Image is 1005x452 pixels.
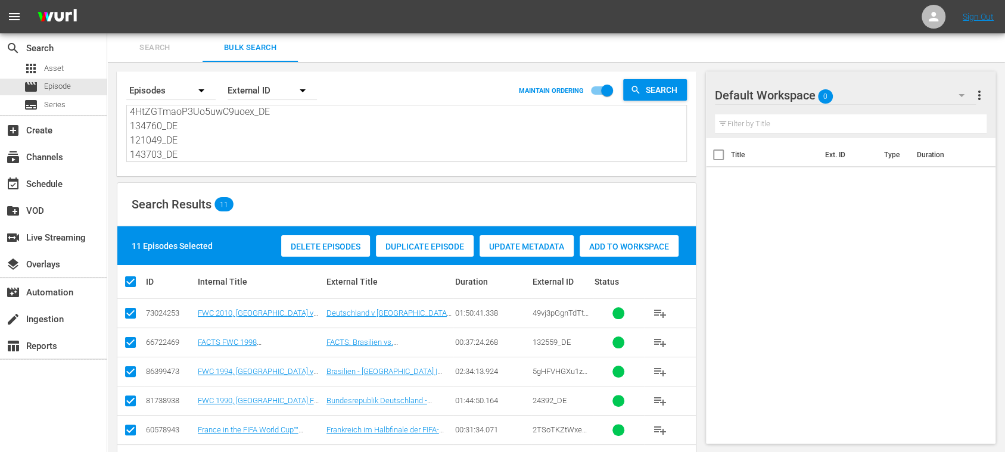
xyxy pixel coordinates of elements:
[533,367,587,385] span: 5gHFVHGXu1z25dDe6id7TE_DE
[326,338,437,356] a: FACTS: Brasilien vs. [GEOGRAPHIC_DATA] | France 98
[198,425,303,443] a: France in the FIFA World Cup™ Semifinals (DE)
[6,312,20,326] span: Ingestion
[6,123,20,138] span: Create
[646,416,674,444] button: playlist_add
[228,74,317,107] div: External ID
[972,81,987,110] button: more_vert
[653,335,667,350] span: playlist_add
[646,357,674,386] button: playlist_add
[281,242,370,251] span: Delete Episodes
[641,79,687,101] span: Search
[731,138,818,172] th: Title
[533,308,589,326] span: 49vj3pGgnTdTtEhWYo4DbM_DE
[114,41,195,55] span: Search
[198,367,318,394] a: FWC 1994, [GEOGRAPHIC_DATA] v [GEOGRAPHIC_DATA], Final - FMR (DE)
[132,197,211,211] span: Search Results
[326,396,442,432] a: Bundesrepublik Deutschland - [GEOGRAPHIC_DATA] | Gruppe D | FIFA Fussball-Weltmeisterschaft Itali...
[44,80,71,92] span: Episode
[533,338,571,347] span: 132559_DE
[455,308,529,317] div: 01:50:41.338
[198,338,286,364] a: FACTS FWC 1998 [GEOGRAPHIC_DATA] v [GEOGRAPHIC_DATA] (DE)
[132,240,213,252] div: 11 Episodes Selected
[146,396,194,405] div: 81738938
[653,423,667,437] span: playlist_add
[6,150,20,164] span: Channels
[972,88,987,102] span: more_vert
[646,386,674,415] button: playlist_add
[24,80,38,94] span: Episode
[480,242,574,251] span: Update Metadata
[715,79,976,112] div: Default Workspace
[580,235,679,257] button: Add to Workspace
[6,257,20,272] span: Overlays
[480,235,574,257] button: Update Metadata
[817,138,876,172] th: Ext. ID
[24,61,38,76] span: Asset
[455,425,529,434] div: 00:31:34.071
[326,308,452,353] a: Deutschland v [GEOGRAPHIC_DATA] | Halbfinale | FIFA Fussball-Weltmeisterschaft [GEOGRAPHIC_DATA] ...
[326,277,452,286] div: External Title
[146,367,194,376] div: 86399473
[455,277,529,286] div: Duration
[146,425,194,434] div: 60578943
[24,98,38,112] span: Series
[910,138,981,172] th: Duration
[146,277,194,286] div: ID
[653,394,667,408] span: playlist_add
[595,277,643,286] div: Status
[6,177,20,191] span: Schedule
[455,367,529,376] div: 02:34:13.924
[646,328,674,357] button: playlist_add
[963,12,994,21] a: Sign Out
[580,242,679,251] span: Add to Workspace
[6,285,20,300] span: Automation
[653,364,667,379] span: playlist_add
[6,230,20,245] span: Live Streaming
[455,396,529,405] div: 01:44:50.164
[29,3,86,31] img: ans4CAIJ8jUAAAAAAAAAAAAAAAAAAAAAAAAgQb4GAAAAAAAAAAAAAAAAAAAAAAAAJMjXAAAAAAAAAAAAAAAAAAAAAAAAgAT5G...
[198,277,323,286] div: Internal Title
[7,10,21,24] span: menu
[281,235,370,257] button: Delete Episodes
[6,41,20,55] span: Search
[623,79,687,101] button: Search
[326,425,444,443] a: Frankreich im Halbfinale der FIFA-Weltmeisterschaft™
[214,200,234,208] span: 11
[533,425,589,452] span: 2TSoTKZtWxeWCh9wzCEvWL_DE
[146,308,194,317] div: 73024253
[198,396,321,423] a: FWC 1990, [GEOGRAPHIC_DATA] FR v [GEOGRAPHIC_DATA], Group Stage - FMR ([GEOGRAPHIC_DATA])
[877,138,910,172] th: Type
[326,367,452,403] a: Brasilien - [GEOGRAPHIC_DATA] | Finale | FIFA Fussball-Weltmeisterschaft USA 1994™ | Spiel in vol...
[653,306,667,320] span: playlist_add
[376,235,474,257] button: Duplicate Episode
[455,338,529,347] div: 00:37:24.268
[210,41,291,55] span: Bulk Search
[130,108,686,162] textarea: 49vj3pGgnTdTtEhWYo4DbM_DE #N/D #N/D 132559_DE 5gHFVHGXu1z25dDe6id7TE_DE 24392_DE 2TSoTKZtWxeWCh9w...
[6,204,20,218] span: VOD
[519,87,584,95] p: MAINTAIN ORDERING
[533,396,567,405] span: 24392_DE
[533,277,591,286] div: External ID
[44,99,66,111] span: Series
[818,84,833,109] span: 0
[6,339,20,353] span: Reports
[44,63,64,74] span: Asset
[146,338,194,347] div: 66722469
[126,74,216,107] div: Episodes
[376,242,474,251] span: Duplicate Episode
[198,308,318,335] a: FWC 2010, [GEOGRAPHIC_DATA] v [GEOGRAPHIC_DATA], Semi-Finals - FMR (DE)
[646,299,674,328] button: playlist_add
